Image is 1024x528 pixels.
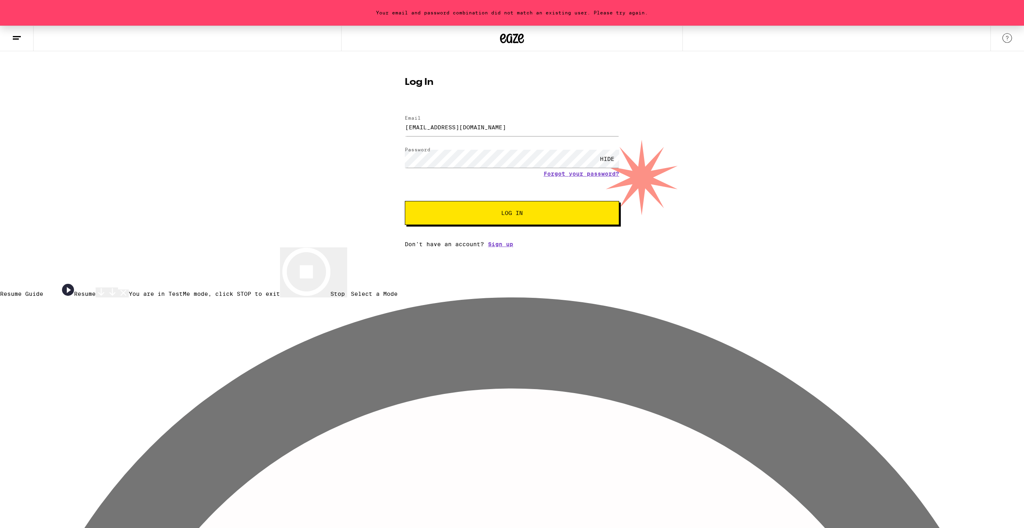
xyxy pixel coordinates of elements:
label: Password [405,147,430,152]
a: Forgot your password? [544,171,619,177]
div: Don't have an account? [405,241,619,247]
wmgextprod_: Select a Mode [351,291,398,297]
label: Email [405,115,421,120]
a: Sign up [488,241,513,247]
wmgextprod_: You are in TestMe mode, click STOP to exit [129,291,280,297]
button: Log In [405,201,619,225]
span: Hi. Need any help? [5,6,58,12]
wmgextprod_: Resume [74,291,96,297]
button: Stop [280,247,347,297]
input: Email [405,118,619,136]
img: white_stop.png [282,248,330,296]
h1: Log In [405,78,619,87]
div: HIDE [595,150,619,168]
span: Log In [501,210,523,216]
wmgextprod_: Stop [330,291,345,297]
